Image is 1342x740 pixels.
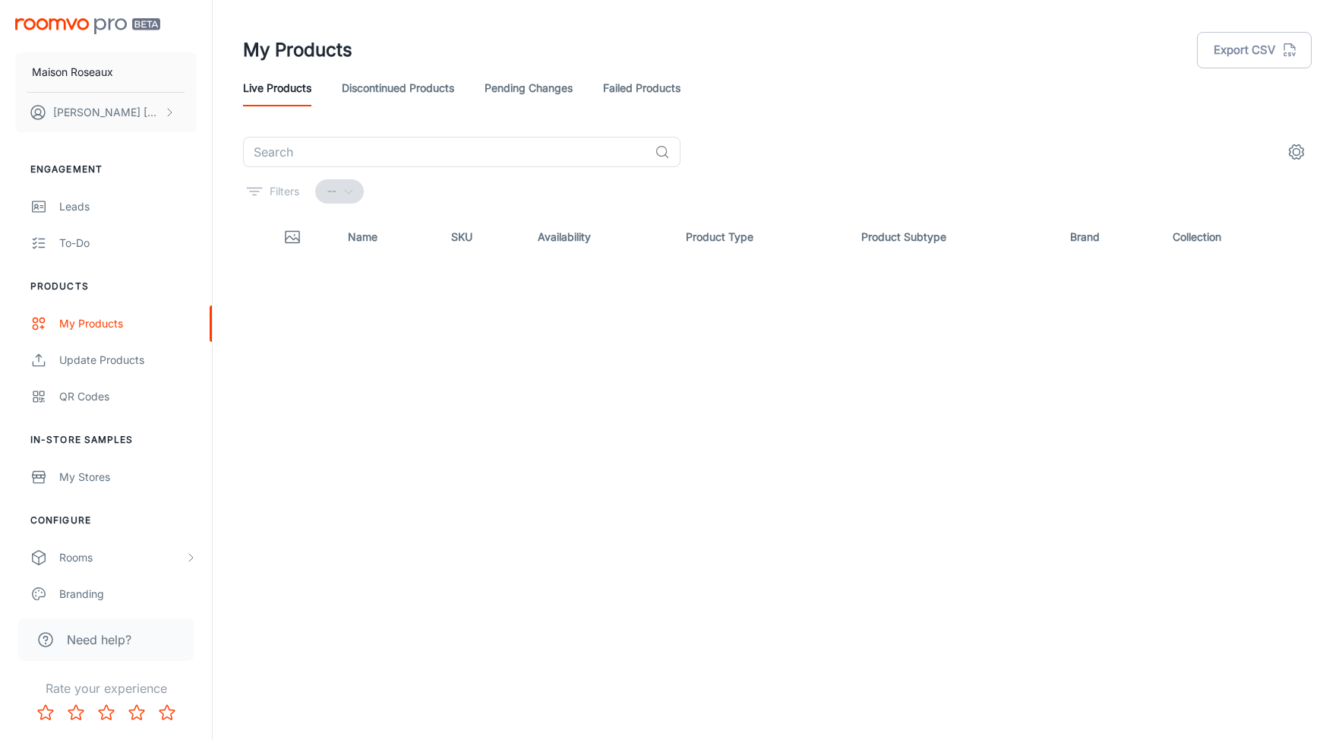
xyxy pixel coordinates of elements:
[1197,32,1312,68] button: Export CSV
[152,697,182,728] button: Rate 5 star
[67,631,131,649] span: Need help?
[674,216,849,258] th: Product Type
[1281,137,1312,167] button: settings
[61,697,91,728] button: Rate 2 star
[30,697,61,728] button: Rate 1 star
[59,315,197,332] div: My Products
[59,198,197,215] div: Leads
[485,70,573,106] a: Pending Changes
[336,216,439,258] th: Name
[12,679,200,697] p: Rate your experience
[59,586,197,602] div: Branding
[342,70,454,106] a: Discontinued Products
[59,469,197,485] div: My Stores
[15,18,160,34] img: Roomvo PRO Beta
[15,52,197,92] button: Maison Roseaux
[849,216,1058,258] th: Product Subtype
[243,70,311,106] a: Live Products
[283,228,302,246] svg: Thumbnail
[439,216,526,258] th: SKU
[243,36,352,64] h1: My Products
[1160,216,1312,258] th: Collection
[526,216,674,258] th: Availability
[91,697,122,728] button: Rate 3 star
[32,64,113,81] p: Maison Roseaux
[59,235,197,251] div: To-do
[59,388,197,405] div: QR Codes
[59,352,197,368] div: Update Products
[53,104,160,121] p: [PERSON_NAME] [PERSON_NAME]
[603,70,680,106] a: Failed Products
[15,93,197,132] button: [PERSON_NAME] [PERSON_NAME]
[243,137,649,167] input: Search
[59,549,185,566] div: Rooms
[122,697,152,728] button: Rate 4 star
[1058,216,1161,258] th: Brand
